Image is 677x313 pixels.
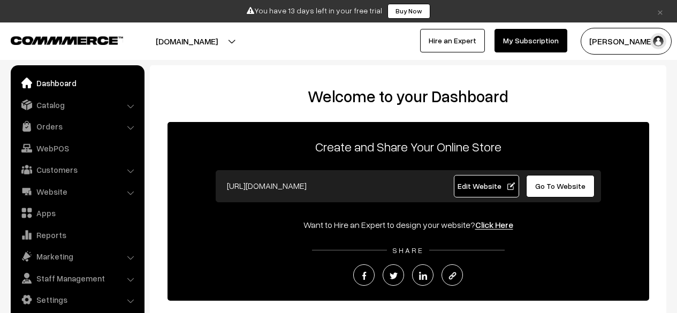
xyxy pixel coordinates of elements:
a: Reports [13,225,141,245]
a: Buy Now [387,4,430,19]
a: Marketing [13,247,141,266]
a: Go To Website [526,175,595,197]
img: user [650,33,666,49]
button: [DOMAIN_NAME] [118,28,255,55]
button: [PERSON_NAME] [581,28,672,55]
a: × [653,5,667,18]
a: Orders [13,117,141,136]
a: Hire an Expert [420,29,485,52]
a: WebPOS [13,139,141,158]
span: SHARE [387,246,429,255]
span: Edit Website [458,181,515,190]
div: You have 13 days left in your free trial [4,4,673,19]
div: Want to Hire an Expert to design your website? [168,218,649,231]
img: COMMMERCE [11,36,123,44]
p: Create and Share Your Online Store [168,137,649,156]
a: COMMMERCE [11,33,104,46]
a: Dashboard [13,73,141,93]
a: Website [13,182,141,201]
span: Go To Website [535,181,585,190]
h2: Welcome to your Dashboard [161,87,656,106]
a: Apps [13,203,141,223]
a: My Subscription [495,29,567,52]
a: Catalog [13,95,141,114]
a: Edit Website [454,175,519,197]
a: Click Here [475,219,513,230]
a: Staff Management [13,269,141,288]
a: Settings [13,290,141,309]
a: Customers [13,160,141,179]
